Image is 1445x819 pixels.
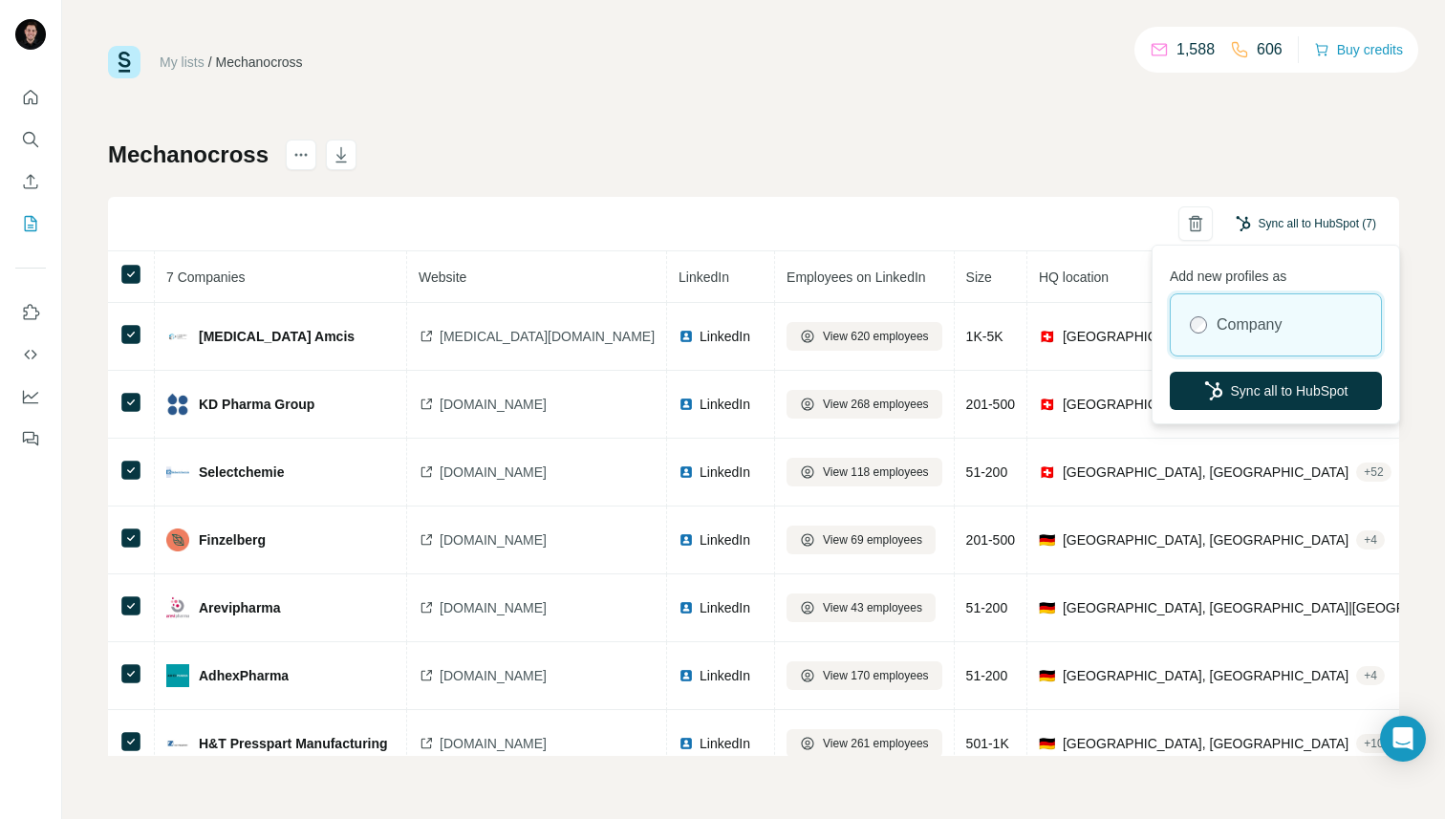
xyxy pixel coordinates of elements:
[166,269,246,285] span: 7 Companies
[1039,269,1109,285] span: HQ location
[199,327,355,346] span: [MEDICAL_DATA] Amcis
[1039,666,1055,685] span: 🇩🇪
[15,379,46,414] button: Dashboard
[440,530,547,550] span: [DOMAIN_NAME]
[823,531,922,549] span: View 69 employees
[966,464,1008,480] span: 51-200
[1039,598,1055,617] span: 🇩🇪
[679,532,694,548] img: LinkedIn logo
[15,122,46,157] button: Search
[1170,372,1382,410] button: Sync all to HubSpot
[823,328,929,345] span: View 620 employees
[823,396,929,413] span: View 268 employees
[108,140,269,170] h1: Mechanocross
[700,598,750,617] span: LinkedIn
[15,206,46,241] button: My lists
[166,732,189,755] img: company-logo
[700,530,750,550] span: LinkedIn
[823,667,929,684] span: View 170 employees
[966,600,1008,615] span: 51-200
[199,395,314,414] span: KD Pharma Group
[787,390,942,419] button: View 268 employees
[966,532,1015,548] span: 201-500
[700,463,750,482] span: LinkedIn
[440,666,547,685] span: [DOMAIN_NAME]
[787,593,936,622] button: View 43 employees
[966,736,1009,751] span: 501-1K
[1039,734,1055,753] span: 🇩🇪
[1063,530,1348,550] span: [GEOGRAPHIC_DATA], [GEOGRAPHIC_DATA]
[15,295,46,330] button: Use Surfe on LinkedIn
[700,327,750,346] span: LinkedIn
[1356,735,1391,752] div: + 10
[1170,259,1382,286] p: Add new profiles as
[787,322,942,351] button: View 620 employees
[1217,313,1282,336] label: Company
[787,458,942,486] button: View 118 employees
[679,329,694,344] img: LinkedIn logo
[700,395,750,414] span: LinkedIn
[166,325,189,348] img: company-logo
[679,736,694,751] img: LinkedIn logo
[199,530,266,550] span: Finzelberg
[166,528,189,551] img: company-logo
[286,140,316,170] button: actions
[823,735,929,752] span: View 261 employees
[823,599,922,616] span: View 43 employees
[679,668,694,683] img: LinkedIn logo
[1222,209,1390,238] button: Sync all to HubSpot (7)
[679,397,694,412] img: LinkedIn logo
[440,734,547,753] span: [DOMAIN_NAME]
[1063,327,1418,346] span: [GEOGRAPHIC_DATA], [GEOGRAPHIC_DATA]-Landschaft
[440,598,547,617] span: [DOMAIN_NAME]
[966,329,1003,344] span: 1K-5K
[1063,463,1348,482] span: [GEOGRAPHIC_DATA], [GEOGRAPHIC_DATA]
[160,54,205,70] a: My lists
[419,269,466,285] span: Website
[966,397,1015,412] span: 201-500
[823,463,929,481] span: View 118 employees
[1356,463,1391,481] div: + 52
[199,666,289,685] span: AdhexPharma
[700,734,750,753] span: LinkedIn
[15,164,46,199] button: Enrich CSV
[787,269,926,285] span: Employees on LinkedIn
[1039,327,1055,346] span: 🇨🇭
[1176,38,1215,61] p: 1,588
[440,327,655,346] span: [MEDICAL_DATA][DOMAIN_NAME]
[1039,395,1055,414] span: 🇨🇭
[199,598,281,617] span: Arevipharma
[787,729,942,758] button: View 261 employees
[440,395,547,414] span: [DOMAIN_NAME]
[700,666,750,685] span: LinkedIn
[787,526,936,554] button: View 69 employees
[1380,716,1426,762] div: Open Intercom Messenger
[166,664,189,687] img: company-logo
[15,80,46,115] button: Quick start
[1063,395,1348,414] span: [GEOGRAPHIC_DATA], [GEOGRAPHIC_DATA]
[1039,530,1055,550] span: 🇩🇪
[440,463,547,482] span: [DOMAIN_NAME]
[15,421,46,456] button: Feedback
[1039,463,1055,482] span: 🇨🇭
[15,337,46,372] button: Use Surfe API
[787,661,942,690] button: View 170 employees
[679,464,694,480] img: LinkedIn logo
[1063,666,1348,685] span: [GEOGRAPHIC_DATA], [GEOGRAPHIC_DATA]
[166,461,189,484] img: company-logo
[966,668,1008,683] span: 51-200
[1257,38,1283,61] p: 606
[1356,667,1385,684] div: + 4
[15,19,46,50] img: Avatar
[199,463,285,482] span: Selectchemie
[1063,734,1348,753] span: [GEOGRAPHIC_DATA], [GEOGRAPHIC_DATA]
[166,596,189,619] img: company-logo
[108,46,140,78] img: Surfe Logo
[208,53,212,72] li: /
[166,393,189,416] img: company-logo
[679,600,694,615] img: LinkedIn logo
[1314,36,1403,63] button: Buy credits
[199,734,388,753] span: H&T Presspart Manufacturing
[216,53,303,72] div: Mechanocross
[679,269,729,285] span: LinkedIn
